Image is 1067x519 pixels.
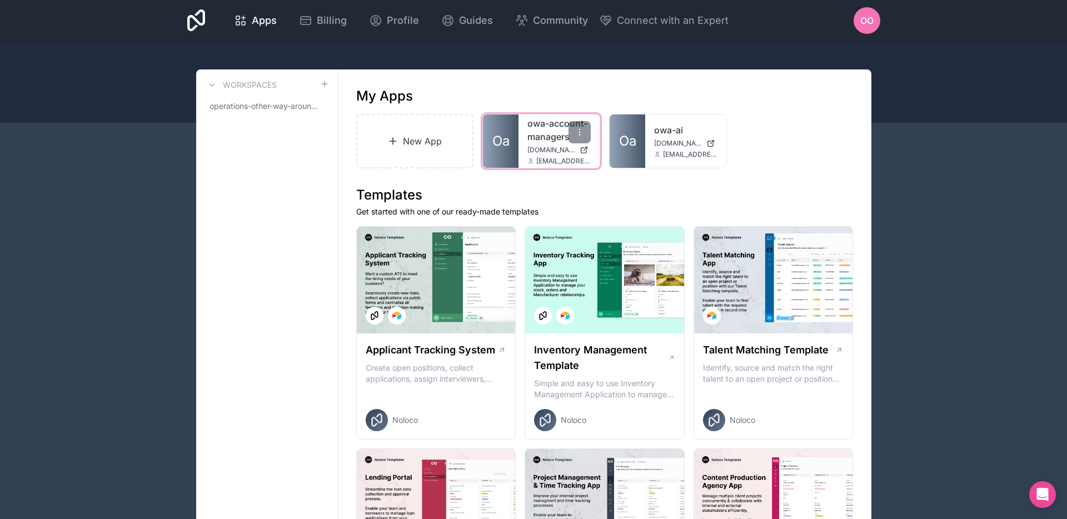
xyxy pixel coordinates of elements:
[619,132,636,150] span: Oa
[225,8,286,33] a: Apps
[730,415,755,426] span: Noloco
[356,206,854,217] p: Get started with one of our ready-made templates
[654,123,717,137] a: owa-ai
[205,96,329,116] a: operations-other-way-around-workspace
[356,87,413,105] h1: My Apps
[534,378,675,400] p: Simple and easy to use Inventory Management Application to manage your stock, orders and Manufact...
[654,139,702,148] span: [DOMAIN_NAME]
[599,13,729,28] button: Connect with an Expert
[432,8,502,33] a: Guides
[561,311,570,320] img: Airtable Logo
[707,311,716,320] img: Airtable Logo
[223,79,277,91] h3: Workspaces
[527,146,575,154] span: [DOMAIN_NAME]
[654,139,717,148] a: [DOMAIN_NAME]
[703,342,829,358] h1: Talent Matching Template
[703,362,844,385] p: Identify, source and match the right talent to an open project or position with our Talent Matchi...
[360,8,428,33] a: Profile
[610,114,645,168] a: Oa
[533,13,588,28] span: Community
[483,114,518,168] a: Oa
[561,415,586,426] span: Noloco
[356,114,474,168] a: New App
[210,101,320,112] span: operations-other-way-around-workspace
[536,157,591,166] span: [EMAIL_ADDRESS][DOMAIN_NAME]
[527,146,591,154] a: [DOMAIN_NAME]
[317,13,347,28] span: Billing
[387,13,419,28] span: Profile
[252,13,277,28] span: Apps
[366,342,495,358] h1: Applicant Tracking System
[663,150,717,159] span: [EMAIL_ADDRESS][DOMAIN_NAME]
[366,362,507,385] p: Create open positions, collect applications, assign interviewers, centralise candidate feedback a...
[290,8,356,33] a: Billing
[860,14,874,27] span: OO
[392,311,401,320] img: Airtable Logo
[392,415,418,426] span: Noloco
[205,78,277,92] a: Workspaces
[1029,481,1056,508] div: Open Intercom Messenger
[527,117,591,143] a: owa-account-managers
[617,13,729,28] span: Connect with an Expert
[534,342,667,373] h1: Inventory Management Template
[459,13,493,28] span: Guides
[506,8,597,33] a: Community
[492,132,510,150] span: Oa
[356,186,854,204] h1: Templates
